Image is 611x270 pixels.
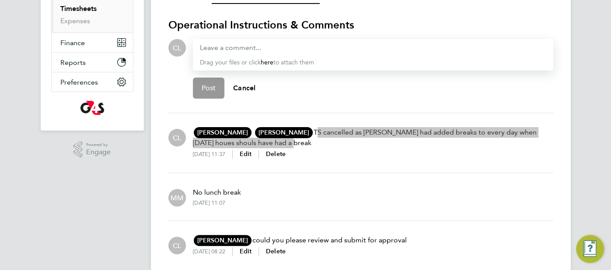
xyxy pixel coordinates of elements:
button: Cancel [224,78,264,99]
span: Preferences [60,78,98,86]
div: [DATE] 11:07 [193,199,225,206]
span: Powered by [86,141,111,149]
button: Engage Resource Center [576,235,604,263]
button: Delete [266,150,286,159]
span: Drag your files or click to attach them [200,59,314,66]
a: here [261,59,273,66]
img: g4s-logo-retina.png [80,101,104,115]
button: Finance [52,33,133,52]
span: CL [173,241,181,250]
span: Finance [60,39,85,47]
div: CJS Temp Labour [168,39,186,57]
span: Delete [266,248,286,255]
div: CJS Temp Labour [168,237,186,254]
h3: Operational Instructions & Comments [168,18,553,32]
span: [PERSON_NAME] [255,127,313,138]
a: Timesheets [60,4,97,13]
span: Edit [240,248,252,255]
span: CL [173,43,181,53]
button: Edit [240,247,252,256]
p: could you please review and submit for approval [193,235,407,245]
p: No lunch break [193,187,241,198]
span: Cancel [233,84,255,92]
span: Reports [60,58,86,67]
button: Delete [266,247,286,256]
button: Edit [240,150,252,159]
button: Preferences [52,72,133,92]
div: Monique Maussant [168,189,186,206]
a: Go to home page [51,101,133,115]
div: CJS Temp Labour [168,129,186,146]
a: Powered byEngage [73,141,111,158]
span: [PERSON_NAME] [194,127,251,138]
div: [DATE] 11:37 [193,151,232,158]
p: TS cancelled as [PERSON_NAME] had added breaks to every day when [DATE] houes shouls have had a b... [193,127,553,148]
span: Engage [86,149,111,156]
span: [PERSON_NAME] [194,235,251,246]
span: CL [173,133,181,142]
span: MM [171,193,184,202]
div: [DATE] 08:22 [193,248,232,255]
a: Expenses [60,17,90,25]
button: Reports [52,53,133,72]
